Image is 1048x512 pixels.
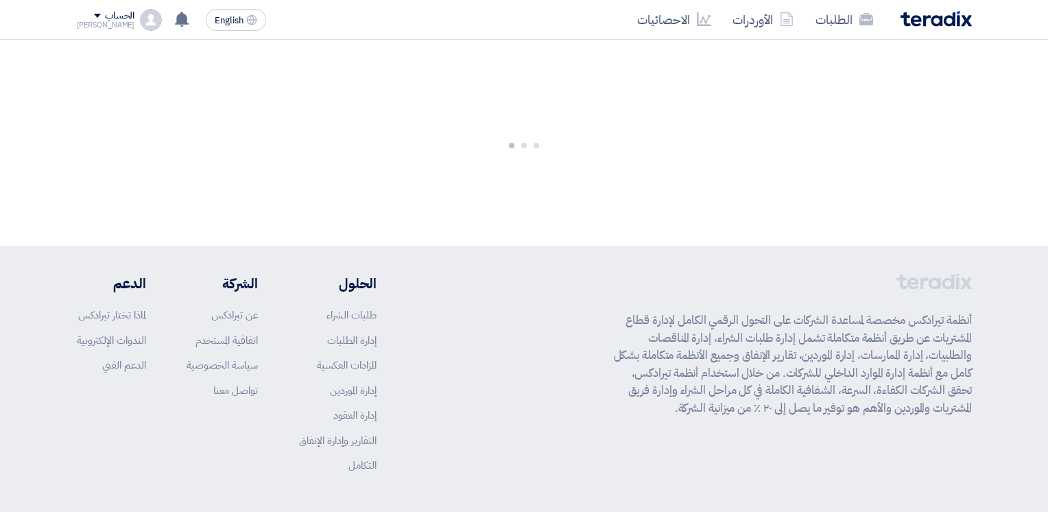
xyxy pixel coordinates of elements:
[614,312,972,417] p: أنظمة تيرادكس مخصصة لمساعدة الشركات على التحول الرقمي الكامل لإدارة قطاع المشتريات عن طريق أنظمة ...
[299,273,377,294] li: الحلول
[195,333,258,348] a: اتفاقية المستخدم
[348,458,377,473] a: التكامل
[299,433,377,448] a: التقارير وإدارة الإنفاق
[215,16,243,25] span: English
[77,333,146,348] a: الندوات الإلكترونية
[722,3,805,36] a: الأوردرات
[206,9,266,31] button: English
[77,273,146,294] li: الدعم
[187,273,258,294] li: الشركة
[333,408,377,423] a: إدارة العقود
[805,3,884,36] a: الطلبات
[626,3,722,36] a: الاحصائيات
[211,307,258,323] a: عن تيرادكس
[102,358,146,373] a: الدعم الفني
[187,358,258,373] a: سياسة الخصوصية
[326,307,377,323] a: طلبات الشراء
[140,9,162,31] img: profile_test.png
[77,21,135,29] div: [PERSON_NAME]
[317,358,377,373] a: المزادات العكسية
[327,333,377,348] a: إدارة الطلبات
[105,10,134,22] div: الحساب
[901,11,972,27] img: Teradix logo
[213,383,258,398] a: تواصل معنا
[330,383,377,398] a: إدارة الموردين
[78,307,146,323] a: لماذا تختار تيرادكس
